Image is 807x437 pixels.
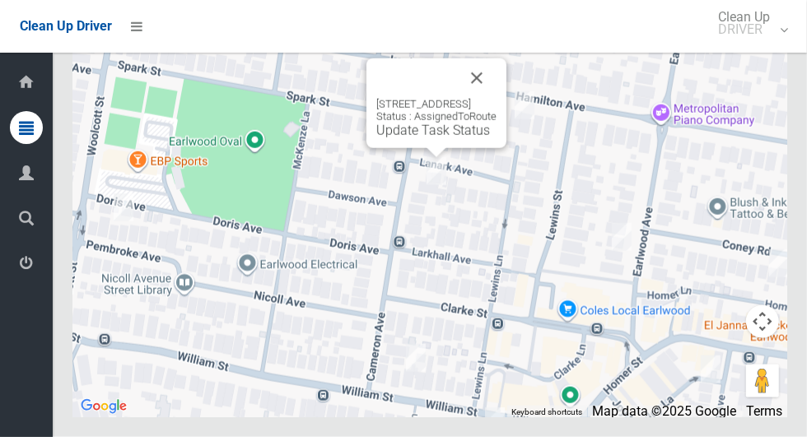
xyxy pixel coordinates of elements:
a: Terms (opens in new tab) [746,403,782,419]
span: Clean Up [710,11,786,35]
button: Keyboard shortcuts [511,407,582,418]
span: Clean Up Driver [20,18,112,34]
span: Map data ©2025 Google [592,403,736,419]
button: Map camera controls [746,305,779,338]
div: 6 Coney Road, EARLWOOD NSW 2206<br>Status : Collected<br><a href="/driver/booking/482562/complete... [763,243,795,284]
a: Click to see this area on Google Maps [77,396,131,417]
div: [STREET_ADDRESS] Status : AssignedToRoute [376,98,497,138]
a: Update Task Status [376,123,490,138]
a: Clean Up Driver [20,14,112,39]
button: Drag Pegman onto the map to open Street View [746,365,779,397]
button: Close [457,58,497,98]
small: DRIVER [718,23,770,35]
div: 10 Cameron Avenue, EARLWOOD NSW 2206<br>Status : AssignedToRoute<br><a href="/driver/booking/4830... [420,151,453,192]
div: 1 St James Avenue, EARLWOOD NSW 2206<br>Status : Collected<br><a href="/driver/booking/482280/com... [694,349,727,390]
div: 68 Hamilton Avenue, EARLWOOD NSW 2206<br>Status : AssignedToRoute<br><a href="/driver/booking/480... [508,85,541,126]
img: Google [77,396,131,417]
div: 59 Earlwood Avenue, EARLWOOD NSW 2206<br>Status : Collected<br><a href="/driver/booking/482040/co... [605,216,638,258]
div: 43 William Street, EARLWOOD NSW 2206<br>Status : Collected<br><a href="/driver/booking/482260/com... [399,337,432,379]
div: 41 Pembroke Avenue, EARLWOOD NSW 2206<br>Status : AssignedToRoute<br><a href="/driver/booking/481... [107,187,140,228]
